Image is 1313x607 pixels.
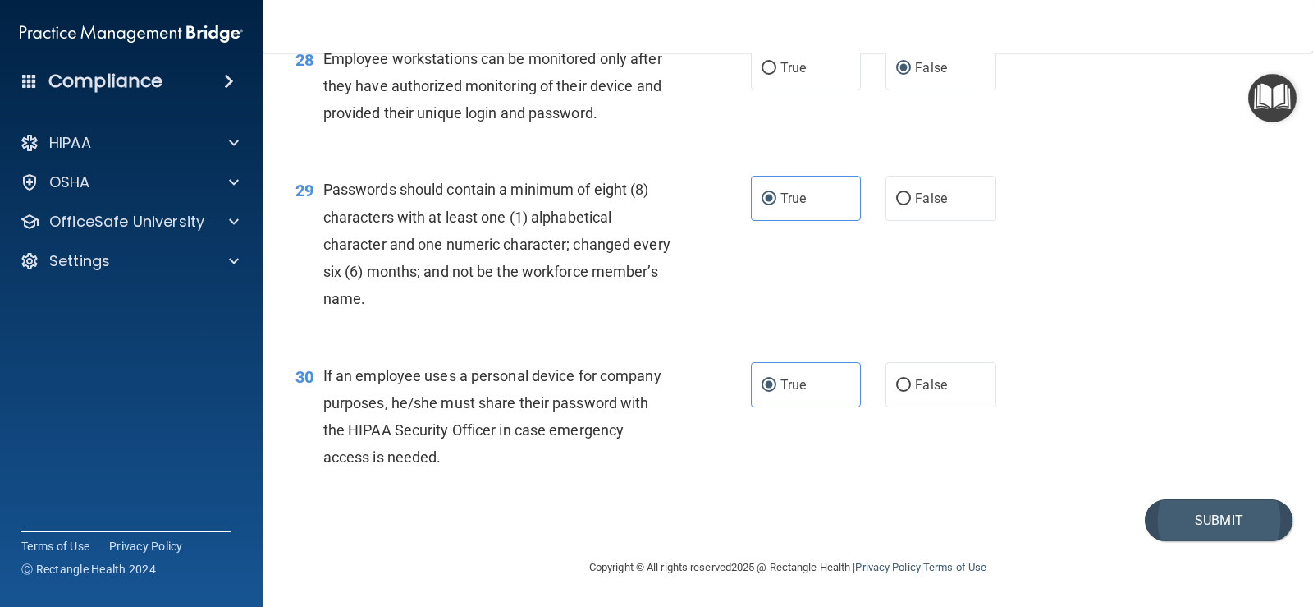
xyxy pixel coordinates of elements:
[49,133,91,153] p: HIPAA
[49,212,204,232] p: OfficeSafe University
[1248,74,1297,122] button: Open Resource Center
[295,181,313,200] span: 29
[896,62,911,75] input: False
[323,181,670,307] span: Passwords should contain a minimum of eight (8) characters with at least one (1) alphabetical cha...
[780,60,806,76] span: True
[20,17,243,50] img: PMB logo
[109,538,183,554] a: Privacy Policy
[21,538,89,554] a: Terms of Use
[48,70,162,93] h4: Compliance
[855,561,920,573] a: Privacy Policy
[915,60,947,76] span: False
[896,379,911,392] input: False
[20,133,239,153] a: HIPAA
[295,367,313,387] span: 30
[915,191,947,206] span: False
[488,541,1087,594] div: Copyright © All rights reserved 2025 @ Rectangle Health | |
[762,379,776,392] input: True
[323,50,662,122] span: Employee workstations can be monitored only after they have authorized monitoring of their device...
[21,561,156,577] span: Ⓒ Rectangle Health 2024
[915,377,947,393] span: False
[20,251,239,271] a: Settings
[1145,499,1292,541] button: Submit
[762,193,776,205] input: True
[780,377,806,393] span: True
[762,62,776,75] input: True
[295,50,313,70] span: 28
[49,172,90,192] p: OSHA
[896,193,911,205] input: False
[20,172,239,192] a: OSHA
[780,191,806,206] span: True
[323,367,661,467] span: If an employee uses a personal device for company purposes, he/she must share their password with...
[923,561,986,573] a: Terms of Use
[49,251,110,271] p: Settings
[20,212,239,232] a: OfficeSafe University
